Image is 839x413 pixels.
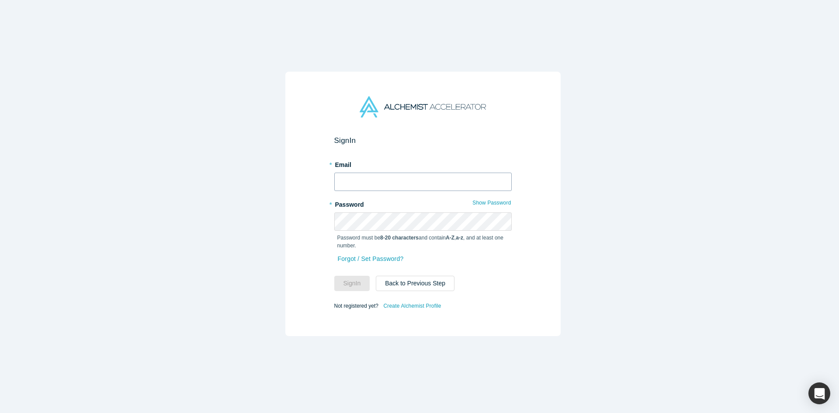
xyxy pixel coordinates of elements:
strong: 8-20 characters [380,235,419,241]
button: SignIn [334,276,370,291]
img: Alchemist Accelerator Logo [360,96,485,118]
button: Back to Previous Step [376,276,454,291]
button: Show Password [472,197,511,208]
a: Forgot / Set Password? [337,251,404,267]
h2: Sign In [334,136,512,145]
p: Password must be and contain , , and at least one number. [337,234,509,250]
label: Password [334,197,512,209]
label: Email [334,157,512,170]
strong: a-z [456,235,463,241]
span: Not registered yet? [334,302,378,309]
strong: A-Z [446,235,454,241]
a: Create Alchemist Profile [383,300,441,312]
